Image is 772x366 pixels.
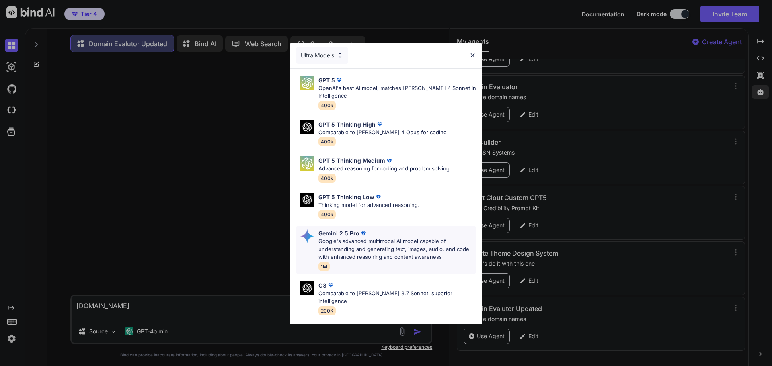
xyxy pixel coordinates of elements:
img: premium [385,157,393,165]
img: premium [335,76,343,84]
p: Gemini 2.5 Pro [318,229,359,237]
p: Google's advanced multimodal AI model capable of understanding and generating text, images, audio... [318,237,476,261]
span: 400k [318,210,336,219]
p: OpenAI's best AI model, matches [PERSON_NAME] 4 Sonnet in Intelligence [318,84,476,100]
img: premium [326,281,335,289]
img: Pick Models [300,76,314,90]
p: GPT 5 Thinking High [318,120,376,129]
img: close [469,52,476,59]
img: premium [359,229,368,237]
p: Advanced reasoning for coding and problem solving [318,165,450,173]
img: Pick Models [300,120,314,134]
img: Pick Models [300,193,314,207]
p: Thinking model for advanced reasoning. [318,201,419,209]
span: 400k [318,137,336,146]
img: Pick Models [337,52,343,59]
p: GPT 5 [318,76,335,84]
img: Pick Models [300,156,314,171]
span: 1M [318,262,330,271]
p: GPT 5 Thinking Medium [318,156,385,165]
span: 200K [318,306,336,315]
p: Comparable to [PERSON_NAME] 4 Opus for coding [318,129,447,137]
span: 400k [318,101,336,110]
p: Comparable to [PERSON_NAME] 3.7 Sonnet, superior intelligence [318,290,476,305]
div: Ultra Models [296,47,348,64]
img: premium [376,120,384,128]
img: premium [374,193,382,201]
p: GPT 5 Thinking Low [318,193,374,201]
img: Pick Models [300,281,314,295]
span: 400k [318,174,336,183]
p: O3 [318,281,326,290]
img: Pick Models [300,229,314,243]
